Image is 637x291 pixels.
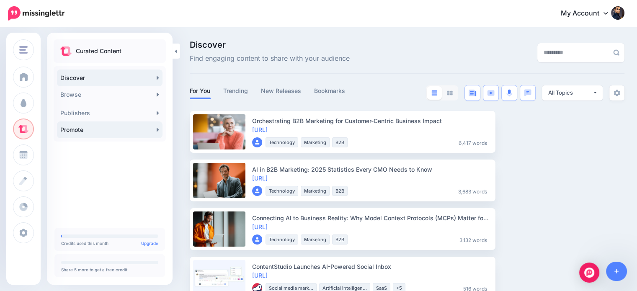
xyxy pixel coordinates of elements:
[252,116,490,125] div: Orchestrating B2B Marketing for Customer-Centric Business Impact
[8,6,64,21] img: Missinglettr
[252,214,490,222] div: Connecting AI to Business Reality: Why Model Context Protocols (MCPs) Matter for B2B
[455,137,490,147] li: 6,417 words
[223,86,248,96] a: Trending
[552,3,624,24] a: My Account
[456,234,490,245] li: 3,132 words
[332,234,348,245] li: B2B
[23,13,41,20] div: v 4.0.25
[301,186,330,196] li: Marketing
[252,223,268,230] a: [URL]
[23,49,29,55] img: tab_domain_overview_orange.svg
[57,70,162,86] a: Discover
[447,90,453,95] img: grid-grey.png
[60,46,72,56] img: curate.png
[57,121,162,138] a: Promote
[613,49,619,56] img: search-grey-6.png
[542,85,603,100] button: All Topics
[266,186,298,196] li: Technology
[455,186,490,196] li: 3,683 words
[431,90,437,95] img: list-blue.png
[76,46,121,56] p: Curated Content
[332,186,348,196] li: B2B
[506,89,512,97] img: microphone.png
[252,186,262,196] img: user_default_image.png
[93,49,141,55] div: Keywords by Traffic
[57,86,162,103] a: Browse
[524,89,531,96] img: chat-square-blue.png
[19,46,28,54] img: menu.png
[252,234,262,245] img: user_default_image.png
[57,105,162,121] a: Publishers
[32,49,75,55] div: Domain Overview
[190,86,211,96] a: For You
[190,53,350,64] span: Find engaging content to share with your audience
[22,22,92,28] div: Domain: [DOMAIN_NAME]
[332,137,348,147] li: B2B
[301,234,330,245] li: Marketing
[252,137,262,147] img: user_default_image.png
[579,263,599,283] div: Open Intercom Messenger
[266,137,298,147] li: Technology
[252,165,490,174] div: AI in B2B Marketing: 2025 Statistics Every CMO Needs to Know
[469,90,476,96] img: article-blue.png
[13,13,20,20] img: logo_orange.svg
[614,90,620,96] img: settings-grey.png
[252,126,268,133] a: [URL]
[314,86,346,96] a: Bookmarks
[301,137,330,147] li: Marketing
[13,22,20,28] img: website_grey.svg
[548,89,593,97] div: All Topics
[261,86,302,96] a: New Releases
[266,234,298,245] li: Technology
[487,90,495,96] img: video-blue.png
[252,262,490,271] div: ContentStudio Launches AI-Powered Social Inbox
[252,175,268,182] a: [URL]
[83,49,90,55] img: tab_keywords_by_traffic_grey.svg
[252,272,268,279] a: [URL]
[190,41,350,49] span: Discover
